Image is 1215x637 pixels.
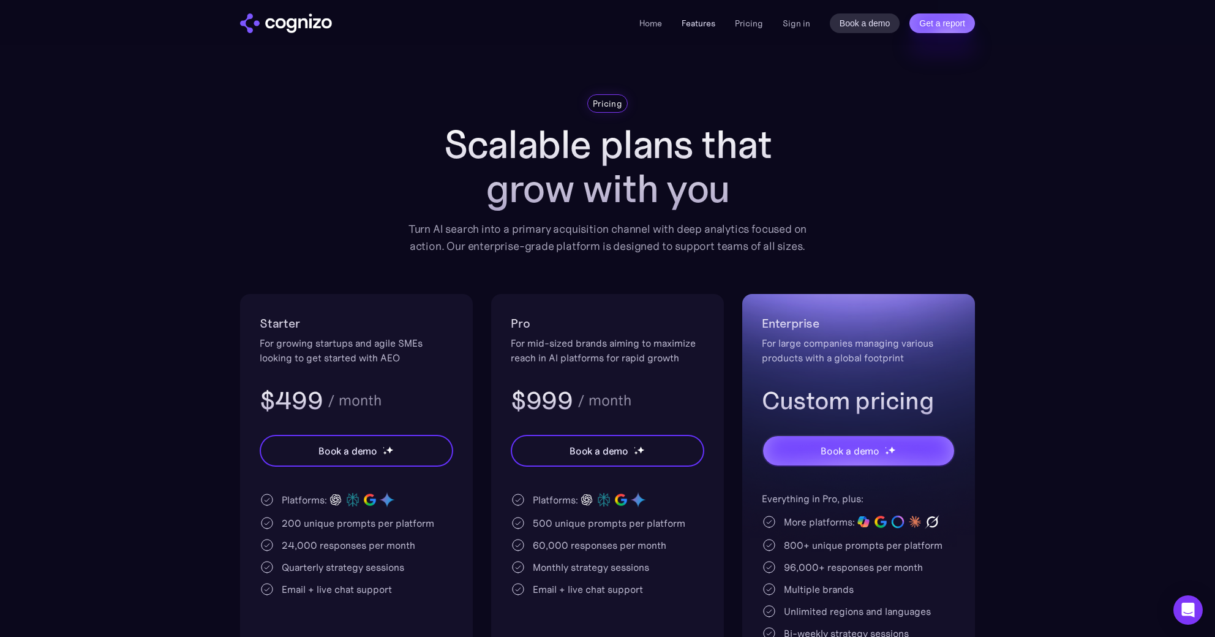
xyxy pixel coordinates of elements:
[511,314,704,333] h2: Pro
[282,538,415,552] div: 24,000 responses per month
[735,18,763,29] a: Pricing
[762,336,955,365] div: For large companies managing various products with a global footprint
[888,446,896,454] img: star
[784,514,855,529] div: More platforms:
[784,538,942,552] div: 800+ unique prompts per platform
[260,435,453,467] a: Book a demostarstarstar
[533,560,649,575] div: Monthly strategy sessions
[762,385,955,417] h3: Custom pricing
[282,516,434,530] div: 200 unique prompts per platform
[885,451,889,455] img: star
[637,446,645,454] img: star
[533,492,578,507] div: Platforms:
[821,443,879,458] div: Book a demo
[784,582,854,597] div: Multiple brands
[885,447,887,448] img: star
[383,451,387,455] img: star
[282,582,392,597] div: Email + live chat support
[282,560,404,575] div: Quarterly strategy sessions
[511,435,704,467] a: Book a demostarstarstar
[533,516,685,530] div: 500 unique prompts per platform
[386,446,394,454] img: star
[533,582,643,597] div: Email + live chat support
[240,13,332,33] img: cognizo logo
[318,443,377,458] div: Book a demo
[762,491,955,506] div: Everything in Pro, plus:
[260,314,453,333] h2: Starter
[909,13,975,33] a: Get a report
[784,560,923,575] div: 96,000+ responses per month
[399,221,816,255] div: Turn AI search into a primary acquisition channel with deep analytics focused on action. Our ente...
[383,447,385,448] img: star
[762,435,955,467] a: Book a demostarstarstar
[511,336,704,365] div: For mid-sized brands aiming to maximize reach in AI platforms for rapid growth
[328,393,382,408] div: / month
[639,18,662,29] a: Home
[577,393,631,408] div: / month
[682,18,715,29] a: Features
[784,604,931,619] div: Unlimited regions and languages
[1173,595,1203,625] div: Open Intercom Messenger
[783,16,810,31] a: Sign in
[260,385,323,417] h3: $499
[762,314,955,333] h2: Enterprise
[593,97,622,110] div: Pricing
[399,123,816,211] h1: Scalable plans that grow with you
[533,538,666,552] div: 60,000 responses per month
[511,385,573,417] h3: $999
[282,492,327,507] div: Platforms:
[830,13,900,33] a: Book a demo
[570,443,628,458] div: Book a demo
[260,336,453,365] div: For growing startups and agile SMEs looking to get started with AEO
[634,451,638,455] img: star
[634,447,636,448] img: star
[240,13,332,33] a: home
